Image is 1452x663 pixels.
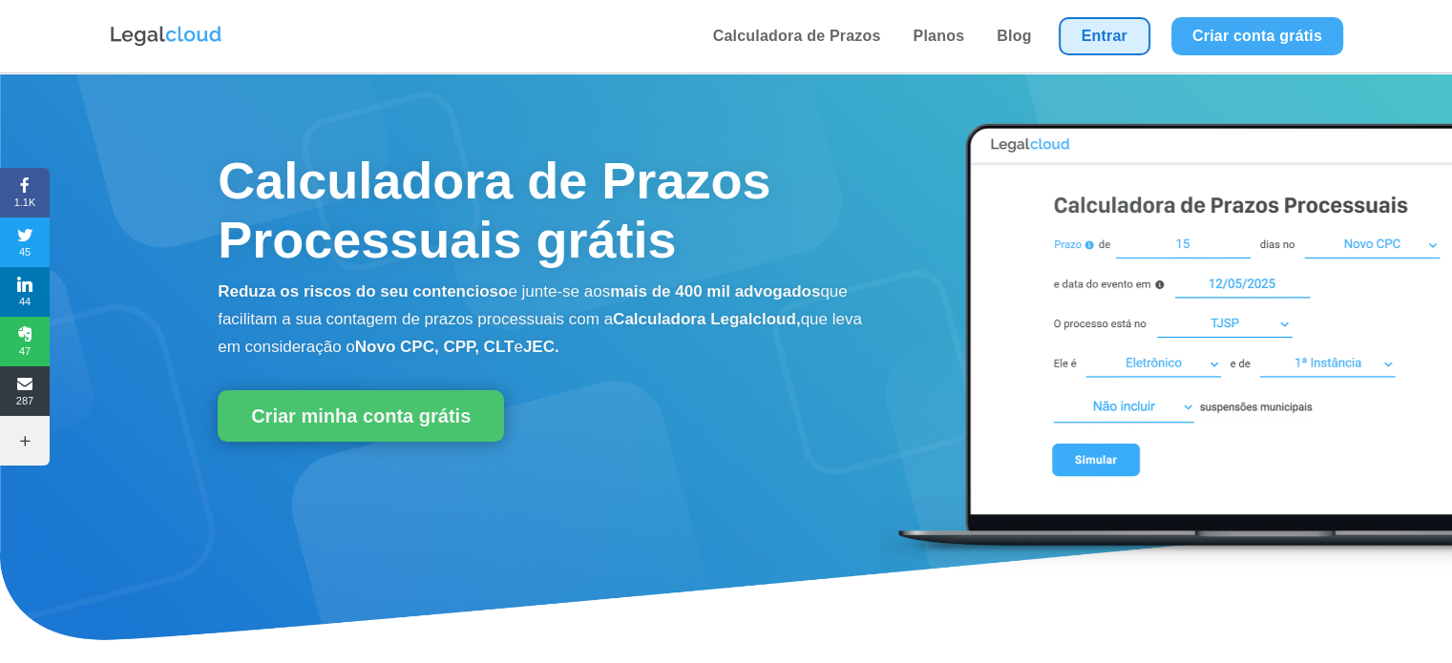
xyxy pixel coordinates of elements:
[613,310,801,328] b: Calculadora Legalcloud,
[355,338,515,356] b: Novo CPC, CPP, CLT
[879,103,1452,571] img: Calculadora de Prazos Processuais Legalcloud
[218,282,508,300] b: Reduza os riscos do seu contencioso
[109,24,223,49] img: Logo da Legalcloud
[610,282,820,300] b: mais de 400 mil advogados
[879,558,1452,574] a: Calculadora de Prazos Processuais Legalcloud
[1171,17,1343,55] a: Criar conta grátis
[523,338,559,356] b: JEC.
[1059,17,1150,55] a: Entrar
[218,279,871,361] p: e junte-se aos que facilitam a sua contagem de prazos processuais com a que leva em consideração o e
[218,390,504,442] a: Criar minha conta grátis
[218,152,770,268] span: Calculadora de Prazos Processuais grátis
